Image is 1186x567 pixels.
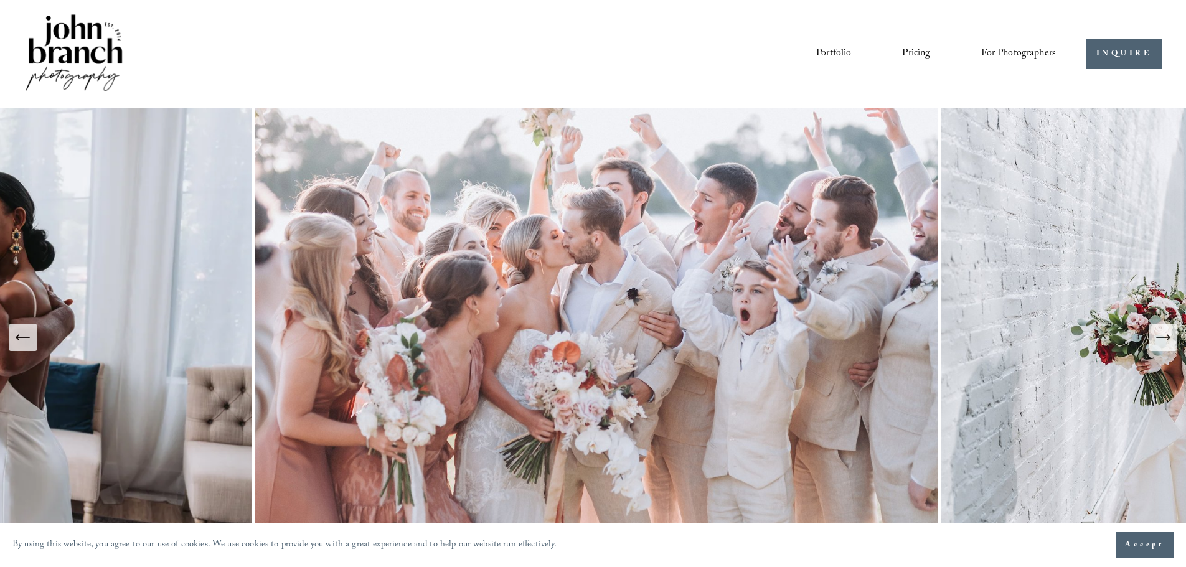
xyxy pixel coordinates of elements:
img: John Branch IV Photography [24,12,125,96]
button: Previous Slide [9,324,37,351]
a: INQUIRE [1086,39,1162,69]
button: Next Slide [1149,324,1177,351]
button: Accept [1116,532,1174,558]
a: Portfolio [816,43,851,64]
span: For Photographers [981,44,1056,63]
p: By using this website, you agree to our use of cookies. We use cookies to provide you with a grea... [12,537,557,555]
img: A wedding party celebrating outdoors, featuring a bride and groom kissing amidst cheering bridesm... [252,108,941,567]
a: folder dropdown [981,43,1056,64]
a: Pricing [902,43,930,64]
span: Accept [1125,539,1164,551]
